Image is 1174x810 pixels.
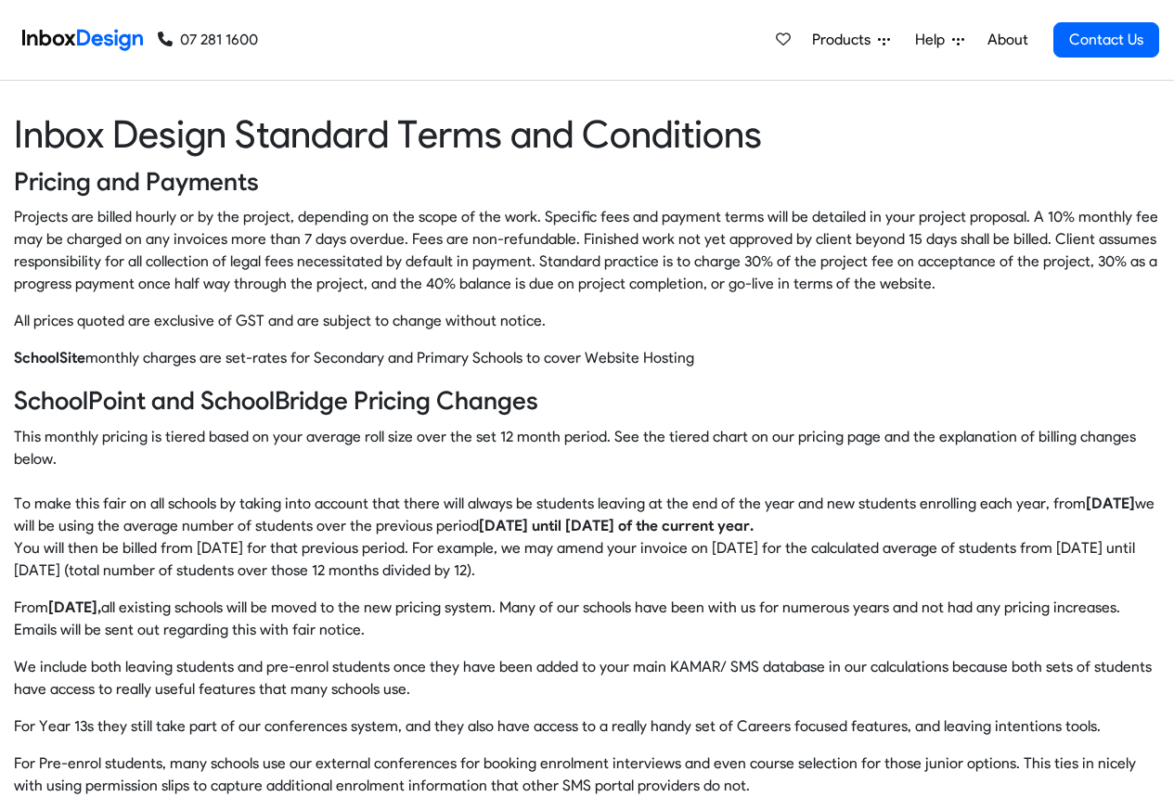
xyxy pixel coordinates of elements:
p: From all existing schools will be moved to the new pricing system. Many of our schools have been ... [14,597,1160,641]
a: Products [805,21,897,58]
a: Help [908,21,972,58]
strong: SchoolSite [14,349,85,366]
p: All prices quoted are exclusive of GST and are subject to change without notice. [14,310,1160,332]
span: Help [915,29,952,51]
p: For Pre-enrol students, many schools use our external conferences for booking enrolment interview... [14,752,1160,797]
a: Contact Us [1053,22,1159,58]
p: For Year 13s they still take part of our conferences system, and they also have access to a reall... [14,715,1160,738]
heading: Inbox Design Standard Terms and Conditions [14,110,1160,158]
strong: [DATE] until [DATE] of the current year. [479,517,754,534]
a: 07 281 1600 [158,29,258,51]
strong: [DATE], [48,598,101,616]
span: Products [812,29,878,51]
p: Projects are billed hourly or by the project, depending on the scope of the work. Specific fees a... [14,206,1160,295]
h4: SchoolPoint and SchoolBridge Pricing Changes [14,384,1160,418]
h4: Pricing and Payments [14,165,1160,199]
strong: [DATE] [1086,495,1135,512]
p: We include both leaving students and pre-enrol students once they have been added to your main KA... [14,656,1160,701]
a: About [982,21,1033,58]
p: This monthly pricing is tiered based on your average roll size over the set 12 month period. See ... [14,426,1160,582]
p: monthly charges are set-rates for Secondary and Primary Schools to cover Website Hosting [14,347,1160,369]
